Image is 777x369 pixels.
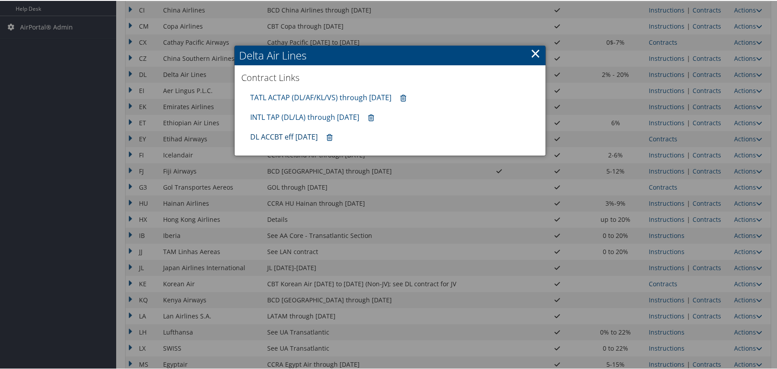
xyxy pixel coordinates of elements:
a: Remove contract [322,128,337,145]
a: × [530,43,541,61]
a: Remove contract [364,109,378,125]
a: DL ACCBT eff [DATE] [250,131,318,141]
h3: Contract Links [241,71,539,83]
a: TATL ACTAP (DL/AF/KL/VS) through [DATE] [250,92,391,102]
h2: Delta Air Lines [235,45,546,64]
a: INTL TAP (DL/LA) through [DATE] [250,111,359,121]
a: Remove contract [396,89,411,106]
